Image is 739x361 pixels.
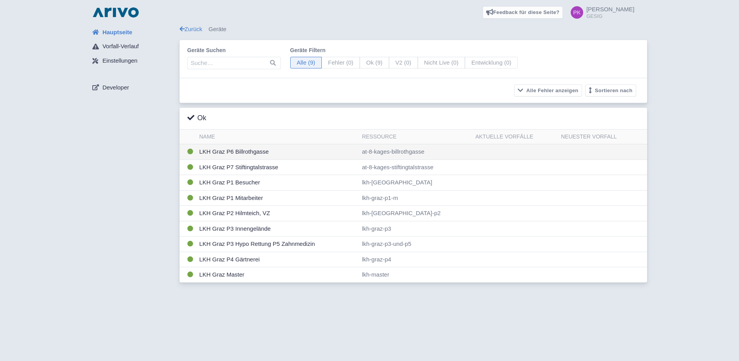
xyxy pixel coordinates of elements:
th: Name [196,130,359,144]
td: LKH Graz P3 Innengelände [196,221,359,237]
td: at-8-kages-billrothgasse [359,144,472,160]
th: Neuester Vorfall [558,130,647,144]
a: Hauptseite [86,25,180,40]
span: Hauptseite [102,28,132,37]
th: Aktuelle Vorfälle [472,130,558,144]
span: Alle (9) [290,57,322,69]
span: Vorfall-Verlauf [102,42,139,51]
span: Entwicklung (0) [465,57,518,69]
a: Developer [86,80,180,95]
td: lkh-graz-p3-und-p5 [359,237,472,252]
button: Sortieren nach [585,84,636,96]
span: Fehler (0) [321,57,360,69]
td: lkh-[GEOGRAPHIC_DATA] [359,175,472,191]
span: Einstellungen [102,56,138,65]
span: V2 (0) [389,57,418,69]
span: Developer [102,83,129,92]
span: Ok (9) [360,57,389,69]
td: lkh-[GEOGRAPHIC_DATA]-p2 [359,206,472,221]
span: [PERSON_NAME] [586,6,634,12]
th: Ressource [359,130,472,144]
a: [PERSON_NAME] GESIG [566,6,634,19]
td: LKH Graz P1 Mitarbeiter [196,190,359,206]
div: Geräte [180,25,647,34]
td: LKH Graz P1 Besucher [196,175,359,191]
a: Vorfall-Verlauf [86,39,180,54]
small: GESIG [586,14,634,19]
td: lkh-graz-p1-m [359,190,472,206]
td: LKH Graz P6 Billrothgasse [196,144,359,160]
button: Alle Fehler anzeigen [514,84,582,96]
td: at-8-kages-stiftingtalstrasse [359,159,472,175]
span: Nicht Live (0) [418,57,465,69]
td: lkh-master [359,267,472,282]
h3: Ok [187,114,206,123]
a: Feedback für diese Seite? [483,6,563,19]
label: Geräte filtern [290,46,518,54]
td: LKH Graz P2 Hilmteich, VZ [196,206,359,221]
td: LKH Graz P7 Stiftingtalstrasse [196,159,359,175]
td: LKH Graz P4 Gärtnerei [196,252,359,267]
td: LKH Graz Master [196,267,359,282]
td: lkh-graz-p4 [359,252,472,267]
td: lkh-graz-p3 [359,221,472,237]
label: Geräte suchen [187,46,281,54]
input: Suche… [187,57,281,69]
td: LKH Graz P3 Hypo Rettung P5 Zahnmedizin [196,237,359,252]
img: logo [91,6,141,19]
a: Einstellungen [86,54,180,68]
a: Zurück [180,26,203,32]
